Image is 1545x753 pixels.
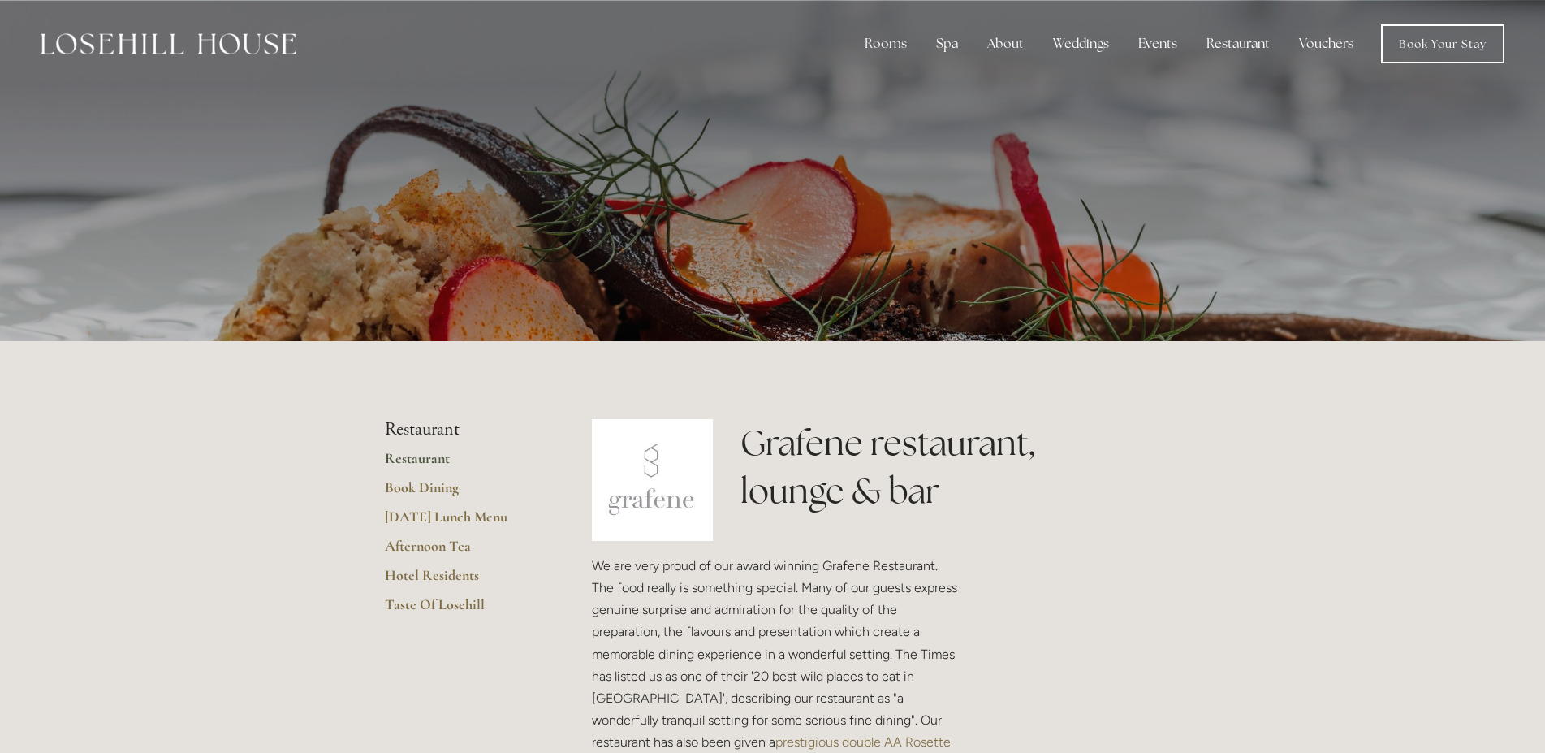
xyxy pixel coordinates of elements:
[385,478,540,508] a: Book Dining
[923,28,971,60] div: Spa
[385,595,540,625] a: Taste Of Losehill
[385,449,540,478] a: Restaurant
[974,28,1037,60] div: About
[385,419,540,440] li: Restaurant
[385,537,540,566] a: Afternoon Tea
[1125,28,1190,60] div: Events
[1286,28,1366,60] a: Vouchers
[41,33,296,54] img: Losehill House
[740,419,1160,515] h1: Grafene restaurant, lounge & bar
[852,28,920,60] div: Rooms
[1040,28,1122,60] div: Weddings
[592,419,714,541] img: grafene.jpg
[1193,28,1283,60] div: Restaurant
[1381,24,1504,63] a: Book Your Stay
[385,566,540,595] a: Hotel Residents
[385,508,540,537] a: [DATE] Lunch Menu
